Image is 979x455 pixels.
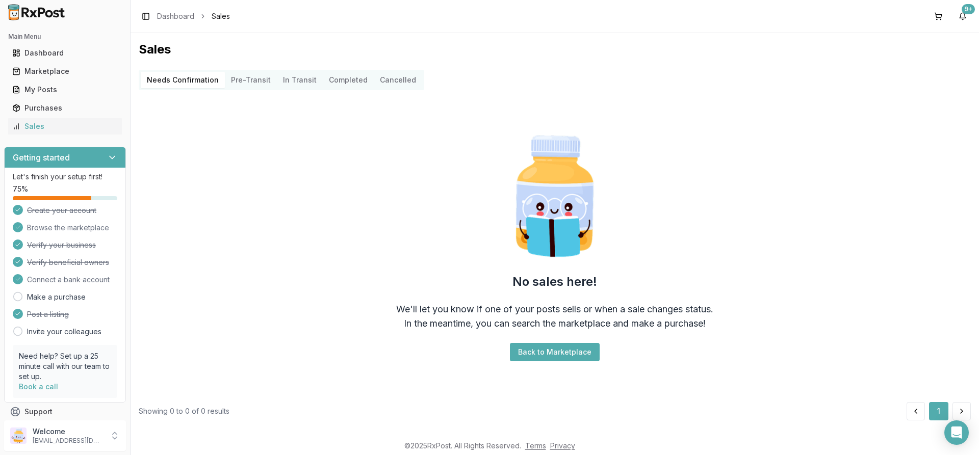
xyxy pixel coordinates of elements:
[550,441,575,450] a: Privacy
[141,72,225,88] button: Needs Confirmation
[4,82,126,98] button: My Posts
[27,275,110,285] span: Connect a bank account
[396,302,713,316] div: We'll let you know if one of your posts sells or when a sale changes status.
[139,41,971,58] h1: Sales
[525,441,546,450] a: Terms
[8,62,122,81] a: Marketplace
[8,44,122,62] a: Dashboard
[19,351,111,382] p: Need help? Set up a 25 minute call with our team to set up.
[929,402,948,420] button: 1
[13,172,117,182] p: Let's finish your setup first!
[8,117,122,136] a: Sales
[4,45,126,61] button: Dashboard
[510,343,600,361] button: Back to Marketplace
[13,184,28,194] span: 75 %
[27,309,69,319] span: Post a listing
[512,274,597,290] h2: No sales here!
[4,118,126,135] button: Sales
[225,72,277,88] button: Pre-Transit
[4,4,69,20] img: RxPost Logo
[962,4,975,14] div: 9+
[27,327,101,337] a: Invite your colleagues
[10,427,27,444] img: User avatar
[955,8,971,24] button: 9+
[4,100,126,116] button: Purchases
[12,48,118,58] div: Dashboard
[12,85,118,95] div: My Posts
[139,406,229,416] div: Showing 0 to 0 of 0 results
[8,33,122,41] h2: Main Menu
[19,382,58,391] a: Book a call
[157,11,230,21] nav: breadcrumb
[27,205,96,216] span: Create your account
[8,81,122,99] a: My Posts
[157,11,194,21] a: Dashboard
[12,66,118,76] div: Marketplace
[8,99,122,117] a: Purchases
[33,426,104,437] p: Welcome
[33,437,104,445] p: [EMAIL_ADDRESS][DOMAIN_NAME]
[944,420,969,445] div: Open Intercom Messenger
[212,11,230,21] span: Sales
[277,72,323,88] button: In Transit
[12,121,118,131] div: Sales
[323,72,374,88] button: Completed
[374,72,422,88] button: Cancelled
[404,316,706,331] div: In the meantime, you can search the marketplace and make a purchase!
[489,131,620,261] img: Smart Pill Bottle
[27,240,96,250] span: Verify your business
[13,151,70,164] h3: Getting started
[27,292,86,302] a: Make a purchase
[27,257,109,267] span: Verify beneficial owners
[12,103,118,113] div: Purchases
[4,403,126,421] button: Support
[27,223,109,233] span: Browse the marketplace
[4,63,126,79] button: Marketplace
